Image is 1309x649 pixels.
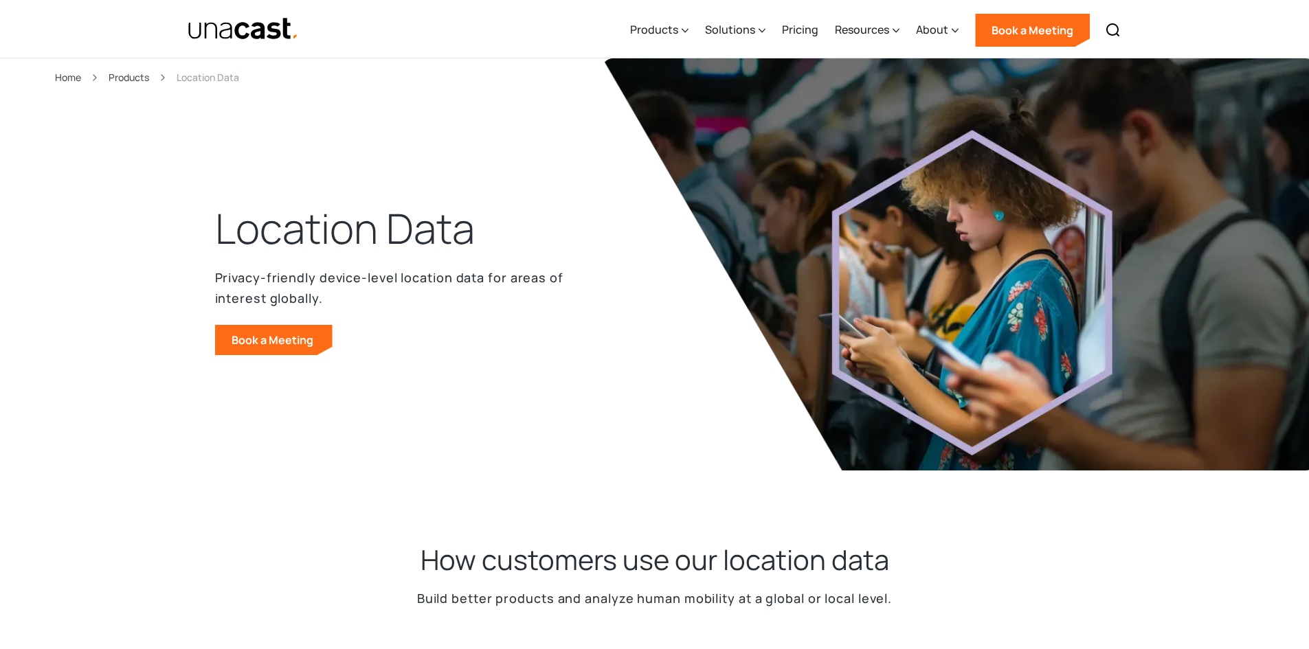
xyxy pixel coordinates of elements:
div: About [916,2,959,58]
img: Search icon [1105,22,1121,38]
img: Unacast text logo [188,17,300,41]
div: About [916,21,948,38]
p: Privacy-friendly device-level location data for areas of interest globally. [215,267,572,308]
p: Build better products and analyze human mobility at a global or local level. [417,589,892,608]
a: Home [55,69,81,85]
div: Solutions [705,2,765,58]
div: Products [630,21,678,38]
h1: Location Data [215,201,475,256]
div: Resources [835,21,889,38]
div: Location Data [177,69,239,85]
a: Book a Meeting [215,325,333,355]
div: Solutions [705,21,755,38]
a: Products [109,69,149,85]
a: home [188,17,300,41]
a: Book a Meeting [975,14,1090,47]
div: Products [630,2,689,58]
a: Pricing [782,2,818,58]
h2: How customers use our location data [421,542,889,578]
div: Resources [835,2,899,58]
